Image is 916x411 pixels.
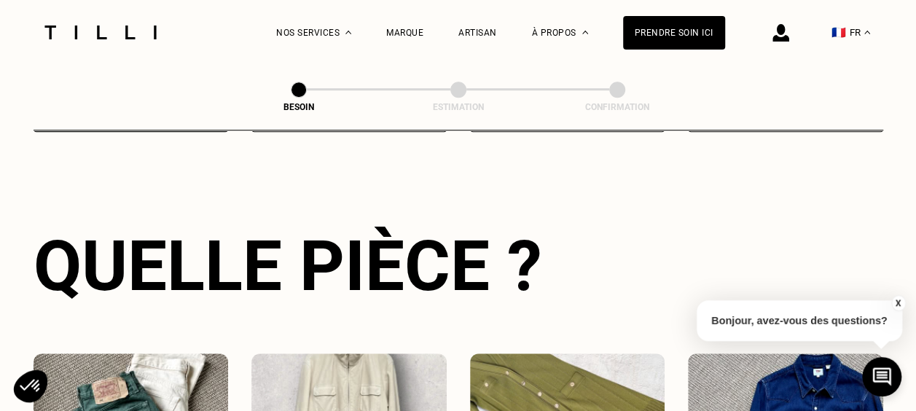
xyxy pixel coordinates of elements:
[386,28,423,38] a: Marque
[772,24,789,42] img: icône connexion
[582,31,588,34] img: Menu déroulant à propos
[623,16,725,50] a: Prendre soin ici
[831,26,846,39] span: 🇫🇷
[226,102,372,112] div: Besoin
[697,300,902,341] p: Bonjour, avez-vous des questions?
[385,102,531,112] div: Estimation
[544,102,690,112] div: Confirmation
[345,31,351,34] img: Menu déroulant
[39,26,162,39] img: Logo du service de couturière Tilli
[458,28,497,38] a: Artisan
[890,295,905,311] button: X
[864,31,870,34] img: menu déroulant
[34,225,883,307] div: Quelle pièce ?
